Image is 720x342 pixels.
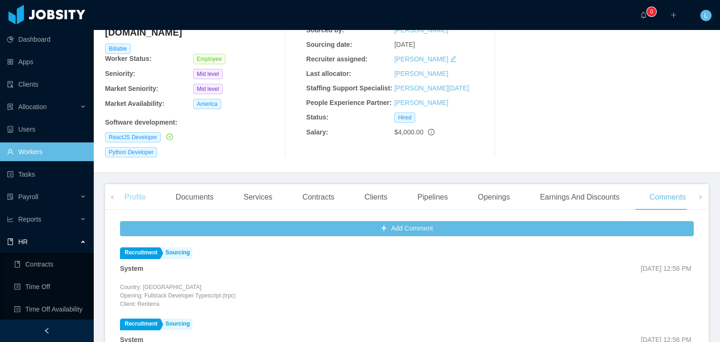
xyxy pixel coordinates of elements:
a: icon: profileTime Off Availability [14,300,86,319]
b: Sourced by: [306,26,344,34]
span: HR [18,238,28,245]
b: Status: [306,113,328,121]
a: icon: auditClients [7,75,86,94]
a: Sourcing [161,247,192,259]
span: Python Developer [105,147,157,157]
b: Last allocator: [306,70,351,77]
span: Employee [193,54,225,64]
a: icon: profileTasks [7,165,86,184]
a: icon: bookContracts [14,255,86,274]
span: Billable [105,44,131,54]
a: [PERSON_NAME][DATE] [394,84,469,92]
div: Comments [642,184,693,210]
span: Mid level [193,84,223,94]
strong: System [120,265,143,272]
div: Openings [470,184,517,210]
div: Earnings And Discounts [532,184,627,210]
div: Documents [168,184,221,210]
i: icon: edit [450,56,457,62]
div: Clients [357,184,395,210]
a: Sourcing [161,319,192,330]
i: icon: left [110,195,115,200]
b: Market Seniority: [105,85,158,92]
b: Worker Status: [105,55,151,62]
i: icon: solution [7,104,14,110]
i: icon: right [698,195,703,200]
i: icon: check-circle [166,134,173,140]
span: L [704,10,708,21]
b: Salary: [306,128,328,136]
span: Payroll [18,193,38,201]
a: icon: appstoreApps [7,52,86,71]
div: Contracts [295,184,342,210]
i: icon: bell [640,12,647,18]
a: icon: userWorkers [7,142,86,161]
a: [PERSON_NAME] [394,99,448,106]
span: Hired [394,112,415,123]
sup: 0 [647,7,656,16]
a: icon: pie-chartDashboard [7,30,86,49]
a: Recruitment [120,247,160,259]
span: [DATE] 12:58 PM [641,265,691,272]
a: [PERSON_NAME] [394,70,448,77]
div: Profile [117,184,153,210]
i: icon: line-chart [7,216,14,223]
div: Services [236,184,280,210]
span: $4,000.00 [394,128,423,136]
span: [DATE] [394,41,415,48]
b: Seniority: [105,70,135,77]
span: America [193,99,221,109]
b: Recruiter assigned: [306,55,367,63]
a: icon: check-circle [165,133,173,141]
div: Country: [GEOGRAPHIC_DATA] Opening: Fullstack Developer Typescript (trpc) Client: Renterra [120,283,236,308]
i: icon: book [7,238,14,245]
b: Sourcing date: [306,41,352,48]
button: icon: plusAdd Comment [120,221,694,236]
div: Pipelines [410,184,456,210]
a: [PERSON_NAME] [394,26,448,34]
b: Market Availability: [105,100,165,107]
span: Mid level [193,69,223,79]
span: Allocation [18,103,47,111]
b: People Experience Partner: [306,99,391,106]
b: Software development : [105,119,177,126]
a: Recruitment [120,319,160,330]
i: icon: plus [670,12,677,18]
span: Reports [18,216,41,223]
a: [PERSON_NAME] [394,55,448,63]
span: ReactJS Developer [105,132,161,142]
i: icon: file-protect [7,193,14,200]
a: icon: robotUsers [7,120,86,139]
a: icon: profileTime Off [14,277,86,296]
span: info-circle [428,129,435,135]
b: Staffing Support Specialist: [306,84,392,92]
